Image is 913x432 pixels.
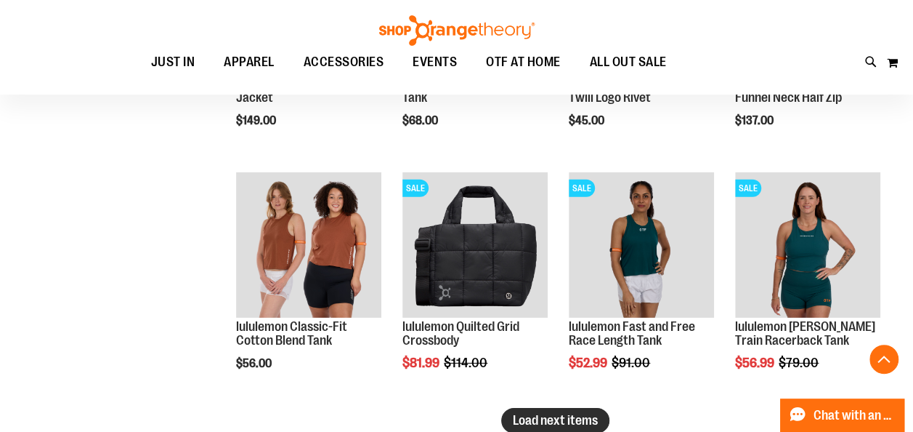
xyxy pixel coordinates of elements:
a: lululemon Classic-Fit Cotton Blend Tank [236,172,381,320]
span: SALE [569,180,595,197]
span: $91.00 [612,356,652,370]
button: Back To Top [869,345,898,374]
span: $68.00 [402,114,440,127]
span: EVENTS [413,46,457,79]
button: Chat with an Expert [780,399,905,432]
span: JUST IN [151,46,195,79]
div: product [728,165,888,407]
div: product [561,165,721,407]
a: lululemon [PERSON_NAME] Train Racerback Tank [735,319,875,348]
img: lululemon Quilted Grid Crossbody [402,172,548,318]
span: SALE [402,180,429,197]
img: Main view of 2024 August lululemon Fast and Free Race Length Tank [569,172,714,318]
span: $81.99 [402,356,442,370]
span: $45.00 [569,114,606,127]
a: lululemon Quilted Grid Crossbody [402,319,519,348]
span: Chat with an Expert [813,409,896,423]
img: lululemon Wunder Train Racerback Tank [735,172,880,318]
a: lululemon Classic-Fit Cotton Blend Tank [236,319,347,348]
div: product [395,165,555,407]
span: OTF AT HOME [486,46,561,79]
img: Shop Orangetheory [377,15,537,46]
span: SALE [735,180,761,197]
span: $137.00 [735,114,776,127]
span: $114.00 [444,356,490,370]
a: Main view of 2024 August lululemon Fast and Free Race Length TankSALE [569,172,714,320]
a: lululemon Fast and Free Race Length Tank [569,319,695,348]
span: APPAREL [224,46,275,79]
span: $79.00 [779,356,821,370]
img: lululemon Classic-Fit Cotton Blend Tank [236,172,381,318]
span: Load next items [513,413,598,428]
a: lululemon Quilted Grid CrossbodySALE [402,172,548,320]
span: $149.00 [236,114,278,127]
span: $52.99 [569,356,609,370]
a: lululemon Wunder Train Racerback TankSALE [735,172,880,320]
span: $56.99 [735,356,776,370]
span: ACCESSORIES [304,46,384,79]
span: ALL OUT SALE [590,46,667,79]
span: $56.00 [236,357,274,370]
div: product [229,165,389,407]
